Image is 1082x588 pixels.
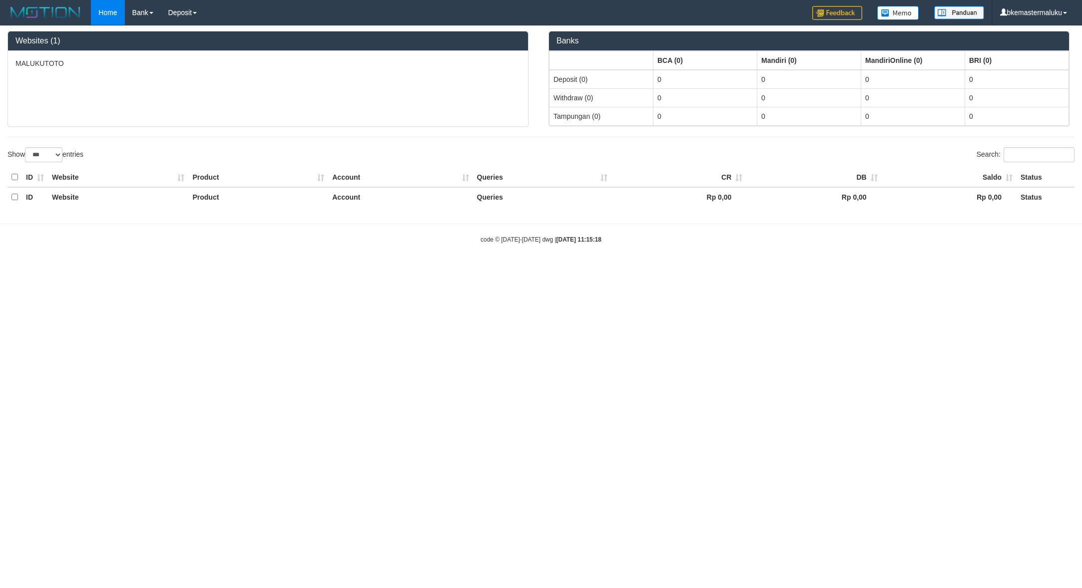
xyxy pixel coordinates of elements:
[757,51,861,70] th: Group: activate to sort column ascending
[549,70,653,89] td: Deposit (0)
[1004,147,1075,162] input: Search:
[965,107,1069,125] td: 0
[15,36,521,45] h3: Websites (1)
[48,168,188,187] th: Website
[653,51,757,70] th: Group: activate to sort column ascending
[934,6,984,19] img: panduan.png
[746,168,881,187] th: DB
[188,168,328,187] th: Product
[22,187,48,207] th: ID
[757,70,861,89] td: 0
[653,107,757,125] td: 0
[549,51,653,70] th: Group: activate to sort column ascending
[7,147,83,162] label: Show entries
[48,187,188,207] th: Website
[965,70,1069,89] td: 0
[861,51,965,70] th: Group: activate to sort column ascending
[877,6,919,20] img: Button%20Memo.svg
[861,107,965,125] td: 0
[328,187,473,207] th: Account
[481,236,601,243] small: code © [DATE]-[DATE] dwg |
[15,58,521,68] p: MALUKUTOTO
[757,107,861,125] td: 0
[22,168,48,187] th: ID
[556,236,601,243] strong: [DATE] 11:15:18
[473,187,611,207] th: Queries
[653,88,757,107] td: 0
[1017,168,1075,187] th: Status
[556,36,1062,45] h3: Banks
[882,168,1017,187] th: Saldo
[977,147,1075,162] label: Search:
[7,5,83,20] img: MOTION_logo.png
[611,187,746,207] th: Rp 0,00
[965,51,1069,70] th: Group: activate to sort column ascending
[473,168,611,187] th: Queries
[611,168,746,187] th: CR
[746,187,881,207] th: Rp 0,00
[328,168,473,187] th: Account
[812,6,862,20] img: Feedback.jpg
[1017,187,1075,207] th: Status
[549,107,653,125] td: Tampungan (0)
[25,147,62,162] select: Showentries
[757,88,861,107] td: 0
[653,70,757,89] td: 0
[861,70,965,89] td: 0
[861,88,965,107] td: 0
[188,187,328,207] th: Product
[549,88,653,107] td: Withdraw (0)
[965,88,1069,107] td: 0
[882,187,1017,207] th: Rp 0,00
